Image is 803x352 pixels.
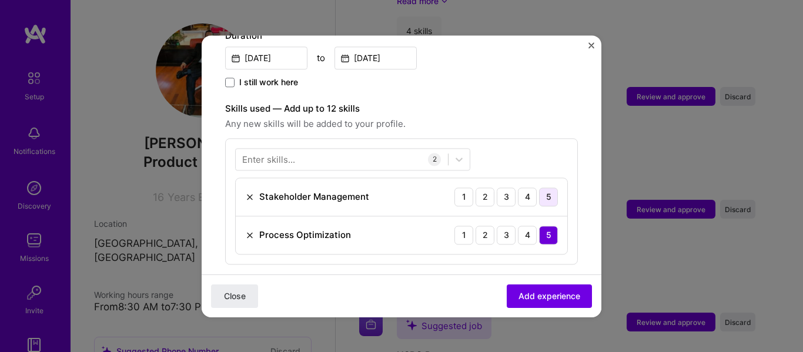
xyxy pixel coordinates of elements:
[518,290,580,301] span: Add experience
[588,42,594,55] button: Close
[539,226,558,244] div: 5
[245,230,255,240] img: Remove
[454,226,473,244] div: 1
[497,187,516,206] div: 3
[259,190,369,203] div: Stakeholder Management
[507,284,592,307] button: Add experience
[224,290,246,301] span: Close
[225,46,307,69] input: Date
[225,102,578,116] label: Skills used — Add up to 12 skills
[239,76,298,88] span: I still work here
[476,226,494,244] div: 2
[539,187,558,206] div: 5
[428,153,441,166] div: 2
[259,229,351,241] div: Process Optimization
[242,153,295,165] div: Enter skills...
[225,29,578,43] label: Duration
[317,52,325,64] div: to
[497,226,516,244] div: 3
[245,192,255,202] img: Remove
[211,284,258,307] button: Close
[476,187,494,206] div: 2
[225,117,578,131] span: Any new skills will be added to your profile.
[454,187,473,206] div: 1
[334,46,417,69] input: Date
[518,226,537,244] div: 4
[518,187,537,206] div: 4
